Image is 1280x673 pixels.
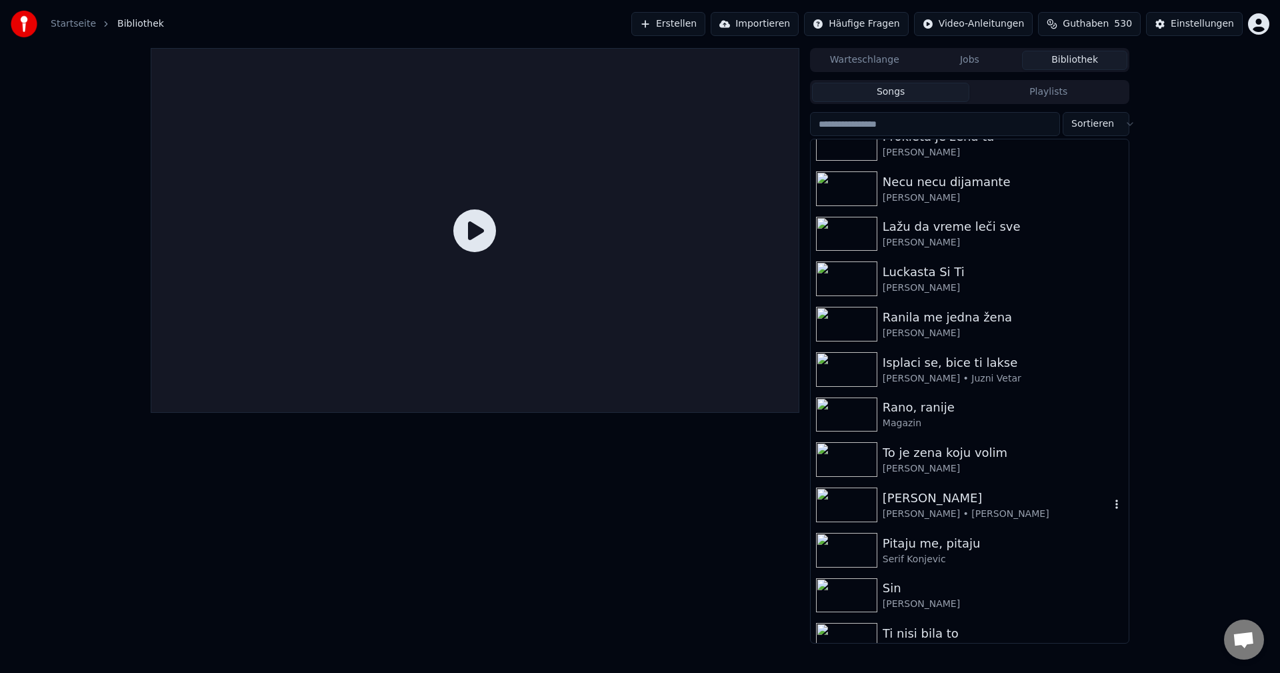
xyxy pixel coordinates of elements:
div: Ranila me jedna žena [883,308,1123,327]
div: Ti nisi bila to [883,624,1123,643]
button: Playlists [969,83,1127,102]
button: Songs [812,83,970,102]
div: To je zena koju volim [883,444,1123,462]
div: Sin [883,579,1123,598]
button: Jobs [917,51,1023,70]
button: Einstellungen [1146,12,1243,36]
img: youka [11,11,37,37]
div: [PERSON_NAME] [883,146,1123,159]
button: Erstellen [631,12,705,36]
div: Necu necu dijamante [883,173,1123,191]
div: Lažu da vreme leči sve [883,217,1123,236]
div: [PERSON_NAME] • Juzni Vetar [883,372,1123,386]
div: [PERSON_NAME] [883,327,1123,340]
button: Importieren [711,12,799,36]
div: [PERSON_NAME] [883,236,1123,249]
div: [PERSON_NAME] • [PERSON_NAME] [883,508,1110,521]
div: [PERSON_NAME] [883,598,1123,611]
span: Sortieren [1071,117,1114,131]
div: Pitaju me, pitaju [883,534,1123,553]
div: Serif Konjevic [883,553,1123,566]
div: [PERSON_NAME] [883,281,1123,295]
nav: breadcrumb [51,17,164,31]
span: 530 [1114,17,1132,31]
div: [PERSON_NAME] [883,462,1123,476]
div: Rano, ranije [883,398,1123,417]
div: [PERSON_NAME] [883,191,1123,205]
span: Bibliothek [117,17,164,31]
span: Guthaben [1063,17,1109,31]
button: Guthaben530 [1038,12,1141,36]
button: Häufige Fragen [804,12,909,36]
div: [PERSON_NAME] [883,489,1110,508]
a: Startseite [51,17,96,31]
div: Magazin [883,417,1123,430]
div: Einstellungen [1171,17,1234,31]
button: Bibliothek [1022,51,1127,70]
div: Isplaci se, bice ti lakse [883,354,1123,372]
button: Warteschlange [812,51,917,70]
div: Luckasta Si Ti [883,263,1123,281]
button: Video-Anleitungen [914,12,1033,36]
div: Chat öffnen [1224,620,1264,660]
